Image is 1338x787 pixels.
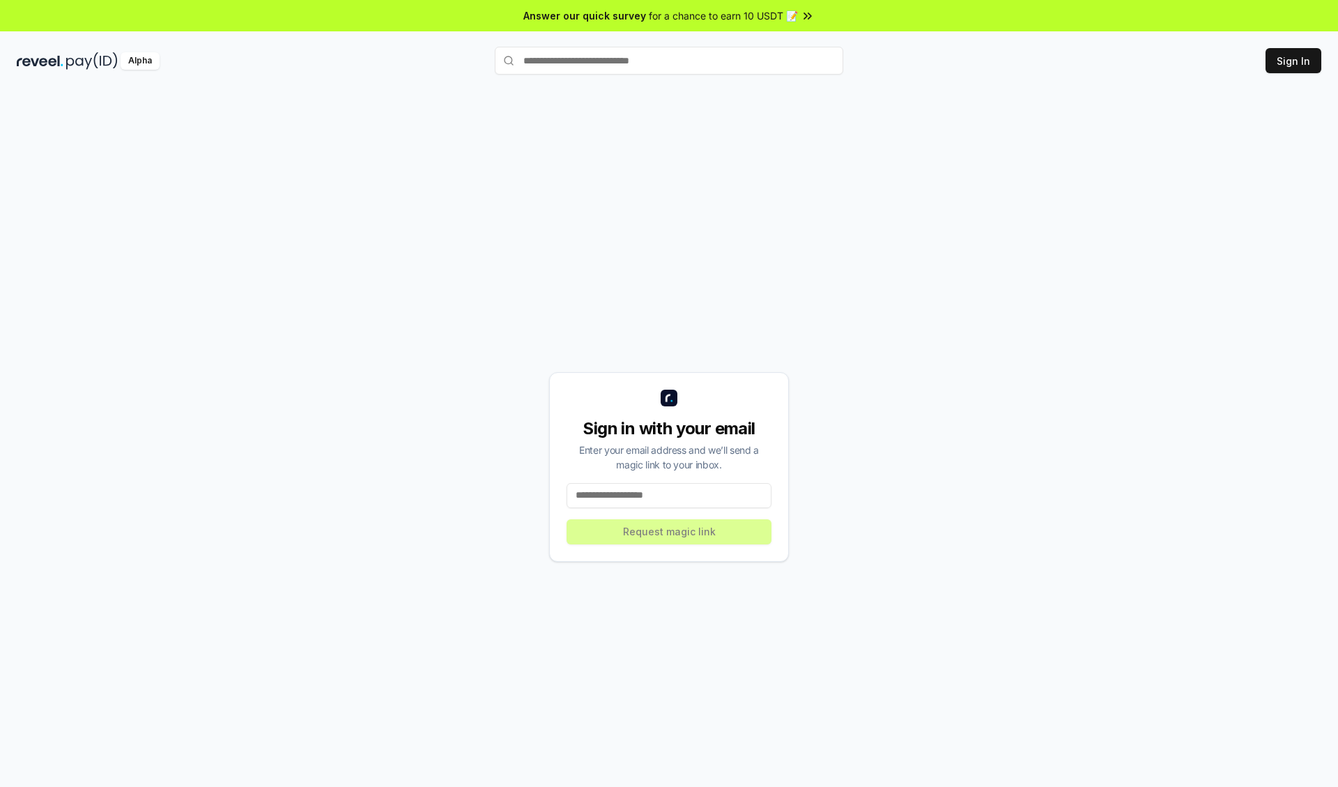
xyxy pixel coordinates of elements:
img: logo_small [661,390,677,406]
div: Sign in with your email [567,418,771,440]
button: Sign In [1266,48,1321,73]
img: reveel_dark [17,52,63,70]
div: Enter your email address and we’ll send a magic link to your inbox. [567,443,771,472]
img: pay_id [66,52,118,70]
div: Alpha [121,52,160,70]
span: for a chance to earn 10 USDT 📝 [649,8,798,23]
span: Answer our quick survey [523,8,646,23]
